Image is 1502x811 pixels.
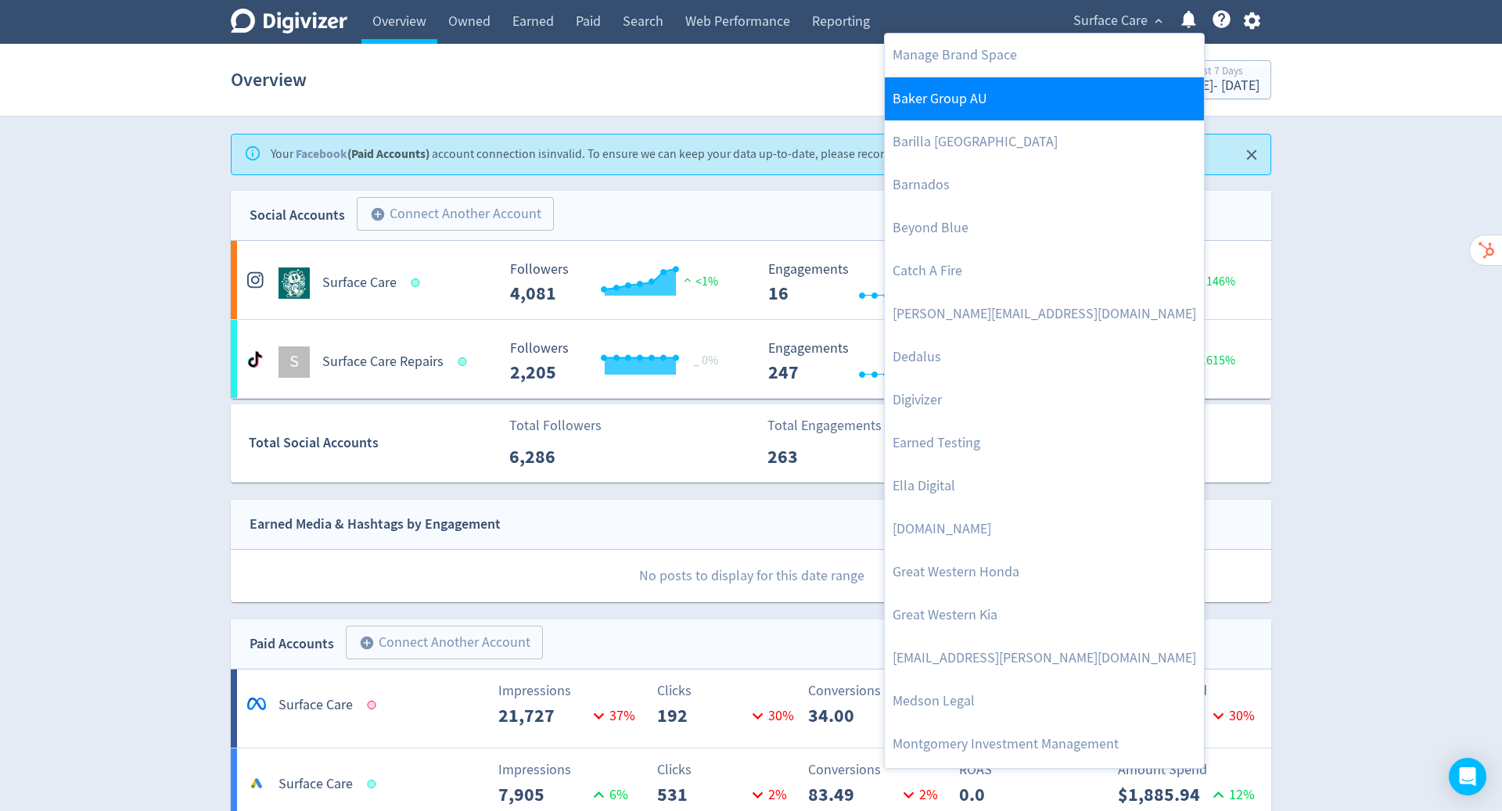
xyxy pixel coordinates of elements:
[1449,758,1486,795] div: Open Intercom Messenger
[885,723,1204,766] a: Montgomery Investment Management
[885,766,1204,809] a: Official Merchandise Store
[885,465,1204,508] a: Ella Digital
[885,336,1204,379] a: Dedalus
[885,292,1204,336] a: [PERSON_NAME][EMAIL_ADDRESS][DOMAIN_NAME]
[885,680,1204,723] a: Medson Legal
[885,77,1204,120] a: Baker Group AU
[885,594,1204,637] a: Great Western Kia
[885,508,1204,551] a: [DOMAIN_NAME]
[885,120,1204,163] a: Barilla [GEOGRAPHIC_DATA]
[885,551,1204,594] a: Great Western Honda
[885,34,1204,77] a: Manage Brand Space
[885,163,1204,206] a: Barnados
[885,249,1204,292] a: Catch A Fire
[885,637,1204,680] a: [EMAIL_ADDRESS][PERSON_NAME][DOMAIN_NAME]
[885,379,1204,422] a: Digivizer
[885,422,1204,465] a: Earned Testing
[885,206,1204,249] a: Beyond Blue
